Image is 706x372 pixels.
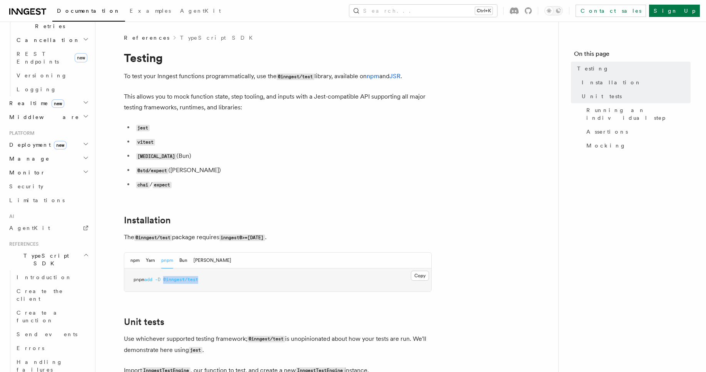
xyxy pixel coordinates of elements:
a: Running an individual step [583,103,691,125]
a: Sign Up [649,5,700,17]
span: Introduction [17,274,72,280]
span: AgentKit [9,225,50,231]
code: @inngest/test [247,336,285,342]
span: Deployment [6,141,67,149]
span: Errors & Retries [13,15,83,30]
span: new [54,141,67,149]
span: Middleware [6,113,79,121]
a: Installation [579,75,691,89]
a: AgentKit [6,221,90,235]
span: @inngest/test [163,277,198,282]
span: Send events [17,331,77,337]
h4: On this page [574,49,691,62]
span: Running an individual step [586,106,691,122]
span: Create a function [17,310,62,323]
p: Use whichever supported testing framework; is unopinionated about how your tests are run. We'll d... [124,333,432,356]
span: Testing [577,65,609,72]
code: @inngest/test [134,235,172,241]
code: chai [136,182,150,188]
p: To test your Inngest functions programmatically, use the library, available on and . [124,71,432,82]
code: inngest@>=[DATE] [219,235,265,241]
a: JSR [389,72,401,80]
p: This allows you to mock function state, step tooling, and inputs with a Jest-compatible API suppo... [124,91,432,113]
a: Send events [13,327,90,341]
span: Logging [17,86,57,92]
span: new [75,53,87,62]
span: Platform [6,130,35,136]
li: (Bun) [134,151,432,162]
button: Yarn [146,253,155,268]
a: npm [367,72,379,80]
button: [PERSON_NAME] [194,253,231,268]
button: Search...Ctrl+K [349,5,497,17]
span: Unit tests [582,92,622,100]
li: ([PERSON_NAME]) [134,165,432,176]
button: Toggle dark mode [544,6,563,15]
span: Examples [130,8,171,14]
a: Errors [13,341,90,355]
a: Limitations [6,193,90,207]
button: npm [130,253,140,268]
span: new [52,99,64,108]
a: AgentKit [175,2,225,21]
span: AI [6,213,14,220]
a: Unit tests [124,317,164,327]
span: AgentKit [180,8,221,14]
a: Create a function [13,306,90,327]
span: Monitor [6,169,45,176]
button: pnpm [161,253,173,268]
span: References [124,34,169,42]
button: Cancellation [13,33,90,47]
a: Examples [125,2,175,21]
code: [MEDICAL_DATA] [136,153,177,160]
span: REST Endpoints [17,51,59,65]
span: Installation [582,79,641,86]
a: Mocking [583,139,691,152]
button: TypeScript SDK [6,249,90,270]
a: Create the client [13,284,90,306]
span: Cancellation [13,36,80,44]
a: Versioning [13,69,90,82]
code: expect [153,182,172,188]
code: jest [136,125,150,131]
button: Deploymentnew [6,138,90,152]
button: Manage [6,152,90,166]
code: vitest [136,139,155,146]
kbd: Ctrl+K [475,7,492,15]
code: @std/expect [136,168,169,174]
a: Installation [124,215,171,226]
span: pnpm [134,277,144,282]
span: TypeScript SDK [6,252,83,267]
li: / [134,179,432,190]
span: Create the client [17,288,63,302]
button: Middleware [6,110,90,124]
a: Logging [13,82,90,96]
span: Realtime [6,99,64,107]
button: Bun [179,253,187,268]
h1: Testing [124,51,432,65]
span: References [6,241,38,247]
span: add [144,277,152,282]
button: Monitor [6,166,90,179]
a: Assertions [583,125,691,139]
span: Assertions [586,128,628,136]
a: Security [6,179,90,193]
span: Documentation [57,8,120,14]
a: Testing [574,62,691,75]
a: Introduction [13,270,90,284]
button: Copy [411,271,429,281]
p: The package requires . [124,232,432,243]
span: Manage [6,155,50,163]
a: Unit tests [579,89,691,103]
a: REST Endpointsnew [13,47,90,69]
a: Contact sales [576,5,646,17]
span: -D [155,277,160,282]
span: Security [9,183,43,189]
span: Errors [17,345,44,351]
span: Versioning [17,72,67,79]
button: Realtimenew [6,96,90,110]
code: @inngest/test [277,74,314,80]
a: Documentation [52,2,125,22]
button: Errors & Retries [13,12,90,33]
a: TypeScript SDK [180,34,257,42]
